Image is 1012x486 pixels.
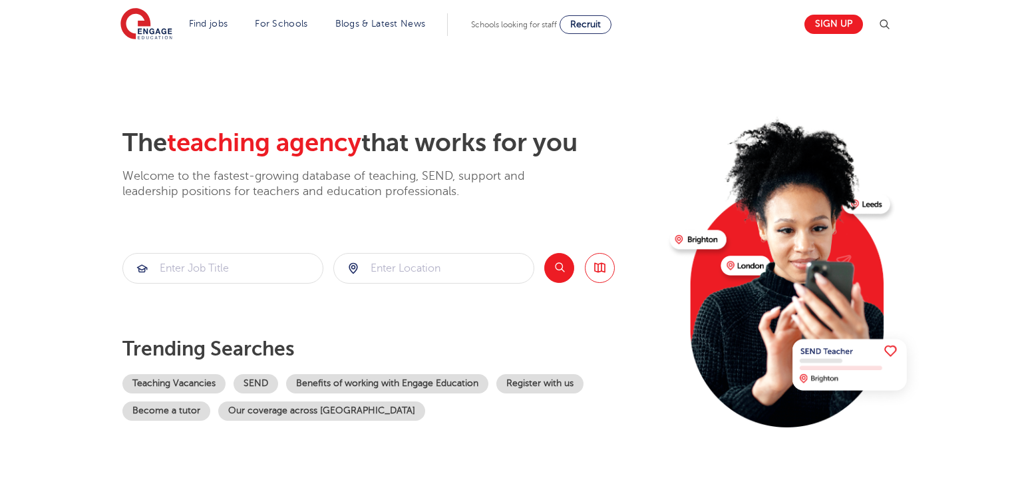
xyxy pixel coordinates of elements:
[570,19,601,29] span: Recruit
[334,254,534,283] input: Submit
[122,337,659,361] p: Trending searches
[471,20,557,29] span: Schools looking for staff
[560,15,611,34] a: Recruit
[286,374,488,393] a: Benefits of working with Engage Education
[122,374,226,393] a: Teaching Vacancies
[120,8,172,41] img: Engage Education
[333,253,534,284] div: Submit
[122,401,210,421] a: Become a tutor
[544,253,574,283] button: Search
[122,253,323,284] div: Submit
[167,128,361,157] span: teaching agency
[218,401,425,421] a: Our coverage across [GEOGRAPHIC_DATA]
[804,15,863,34] a: Sign up
[123,254,323,283] input: Submit
[335,19,426,29] a: Blogs & Latest News
[255,19,307,29] a: For Schools
[122,128,659,158] h2: The that works for you
[234,374,278,393] a: SEND
[496,374,584,393] a: Register with us
[189,19,228,29] a: Find jobs
[122,168,562,200] p: Welcome to the fastest-growing database of teaching, SEND, support and leadership positions for t...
